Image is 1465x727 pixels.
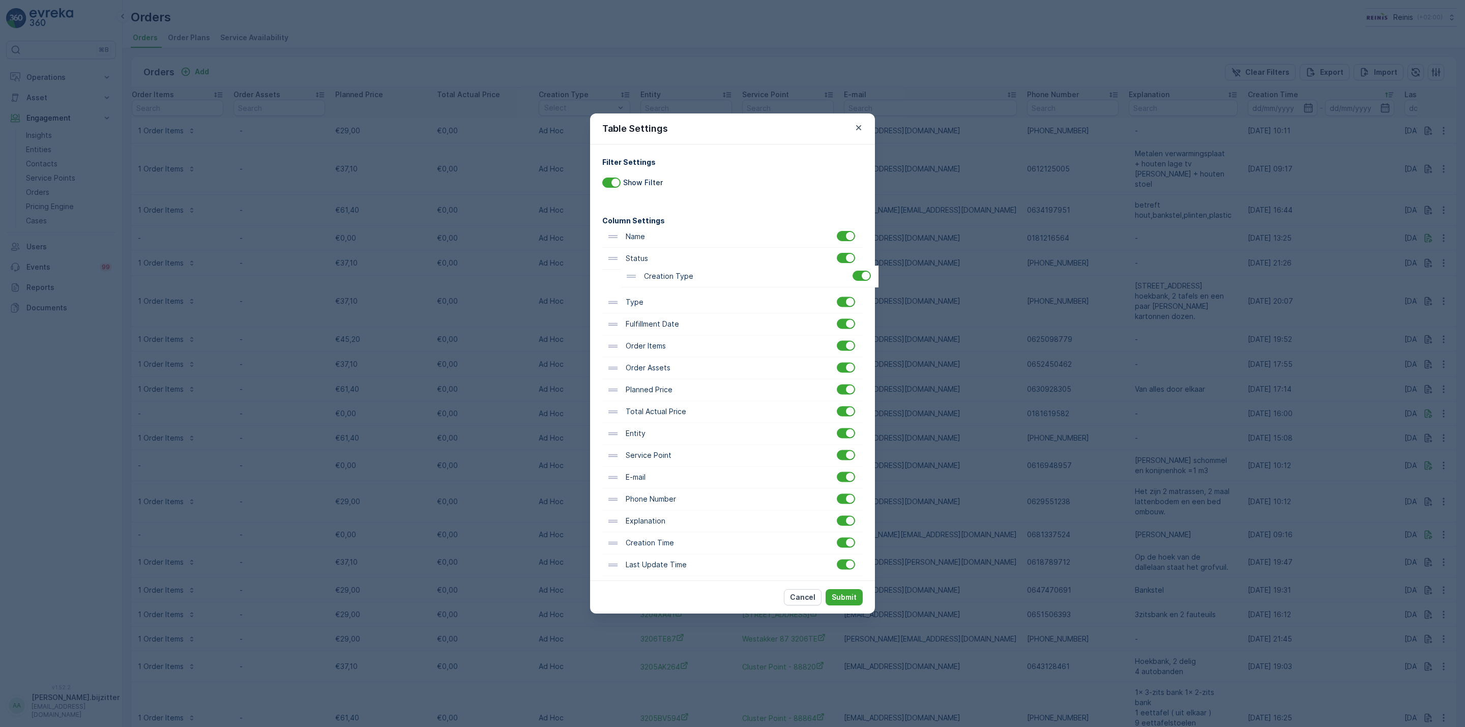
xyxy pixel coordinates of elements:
p: Table Settings [602,122,668,136]
p: Show Filter [623,178,663,188]
button: Cancel [784,589,822,605]
p: Cancel [790,592,815,602]
button: Submit [826,589,863,605]
h4: Column Settings [602,215,863,226]
h4: Filter Settings [602,157,863,167]
p: Submit [832,592,857,602]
